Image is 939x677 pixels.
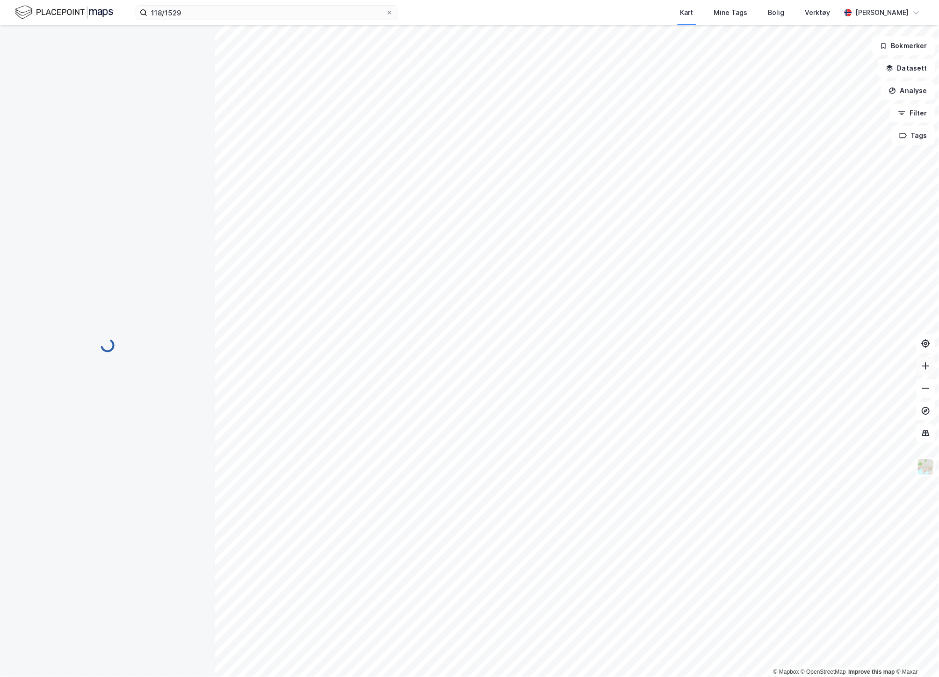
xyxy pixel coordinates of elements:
div: Mine Tags [714,7,748,18]
div: Bolig [768,7,785,18]
button: Analyse [881,81,935,100]
div: Verktøy [805,7,831,18]
input: Søk på adresse, matrikkel, gårdeiere, leietakere eller personer [147,6,386,20]
div: [PERSON_NAME] [856,7,909,18]
a: Improve this map [849,669,895,676]
img: Z [917,458,935,476]
iframe: Chat Widget [892,632,939,677]
img: logo.f888ab2527a4732fd821a326f86c7f29.svg [15,4,113,21]
a: Mapbox [773,669,799,676]
button: Bokmerker [872,36,935,55]
a: OpenStreetMap [801,669,846,676]
div: Kart [680,7,693,18]
img: spinner.a6d8c91a73a9ac5275cf975e30b51cfb.svg [100,338,115,353]
button: Tags [892,126,935,145]
button: Datasett [878,59,935,78]
button: Filter [890,104,935,122]
div: Kontrollprogram for chat [892,632,939,677]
